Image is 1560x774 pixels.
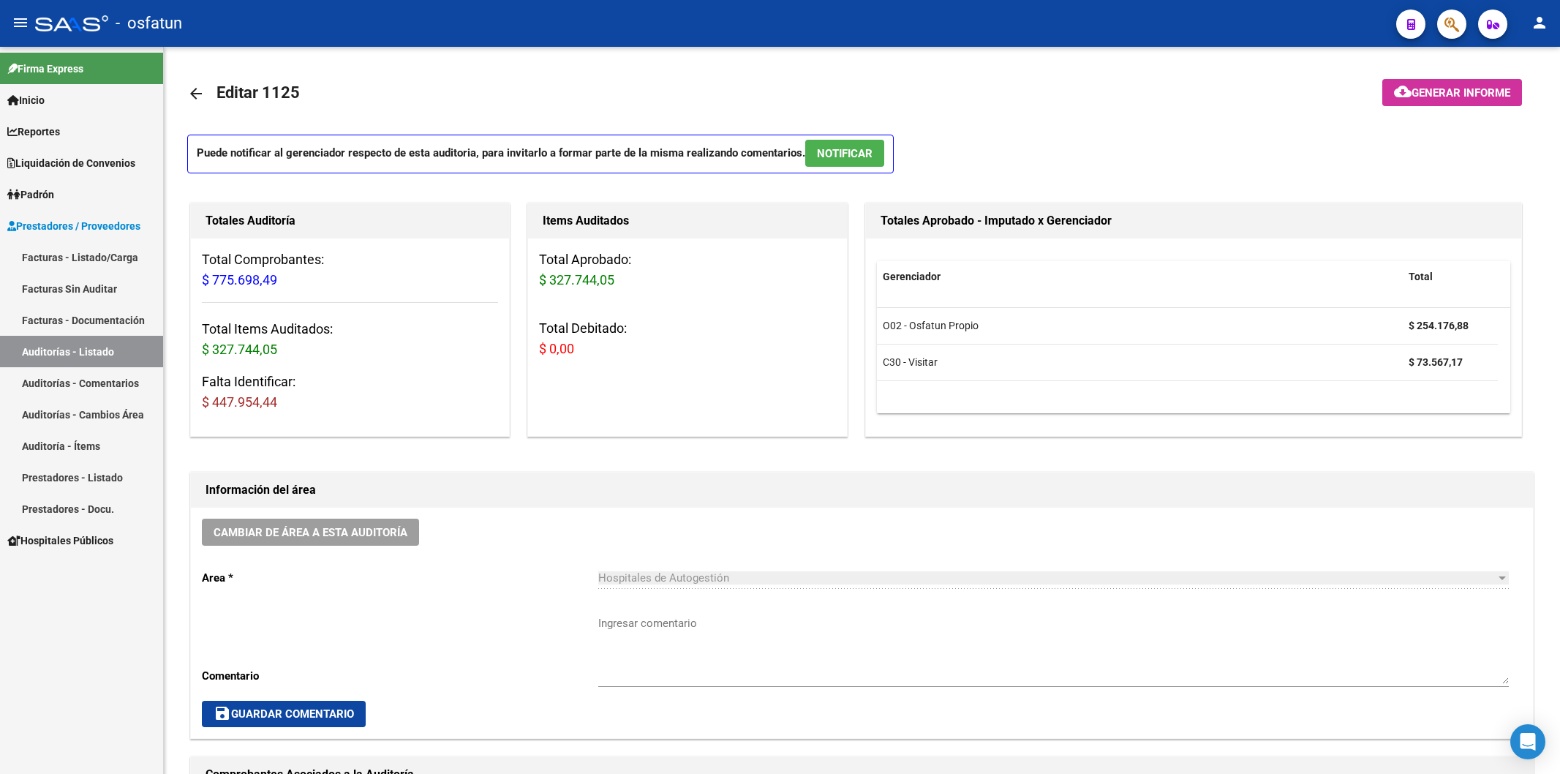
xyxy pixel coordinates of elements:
p: Area * [202,570,598,586]
strong: $ 254.176,88 [1409,320,1469,331]
span: Liquidación de Convenios [7,155,135,171]
h3: Total Items Auditados: [202,319,498,360]
span: $ 327.744,05 [539,272,614,288]
mat-icon: menu [12,14,29,31]
span: Guardar Comentario [214,707,354,721]
span: Gerenciador [883,271,941,282]
span: Total [1409,271,1433,282]
h3: Total Debitado: [539,318,835,359]
button: Generar informe [1382,79,1522,106]
span: Prestadores / Proveedores [7,218,140,234]
div: Open Intercom Messenger [1510,724,1545,759]
span: $ 327.744,05 [202,342,277,357]
strong: $ 73.567,17 [1409,356,1463,368]
span: Firma Express [7,61,83,77]
h1: Totales Aprobado - Imputado x Gerenciador [881,209,1507,233]
span: Padrón [7,187,54,203]
span: $ 0,00 [539,341,574,356]
button: Guardar Comentario [202,701,366,727]
span: - osfatun [116,7,182,40]
h1: Información del área [206,478,1518,502]
span: Hospitales de Autogestión [598,571,729,585]
p: Puede notificar al gerenciador respecto de esta auditoria, para invitarlo a formar parte de la mi... [187,135,894,173]
mat-icon: person [1531,14,1548,31]
h1: Totales Auditoría [206,209,494,233]
p: Comentario [202,668,598,684]
span: $ 447.954,44 [202,394,277,410]
span: Cambiar de área a esta auditoría [214,526,407,539]
button: NOTIFICAR [805,140,884,167]
span: Reportes [7,124,60,140]
span: C30 - Visitar [883,356,938,368]
h3: Total Aprobado: [539,249,835,290]
span: NOTIFICAR [817,147,873,160]
span: Hospitales Públicos [7,533,113,549]
mat-icon: save [214,705,231,722]
h3: Falta Identificar: [202,372,498,413]
h3: Total Comprobantes: [202,249,498,290]
datatable-header-cell: Gerenciador [877,261,1403,293]
span: Generar informe [1412,86,1510,99]
button: Cambiar de área a esta auditoría [202,519,419,546]
span: $ 775.698,49 [202,272,277,288]
datatable-header-cell: Total [1403,261,1498,293]
mat-icon: arrow_back [187,85,205,102]
span: Inicio [7,92,45,108]
span: Editar 1125 [216,83,300,102]
mat-icon: cloud_download [1394,83,1412,100]
h1: Items Auditados [543,209,832,233]
span: O02 - Osfatun Propio [883,320,979,331]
